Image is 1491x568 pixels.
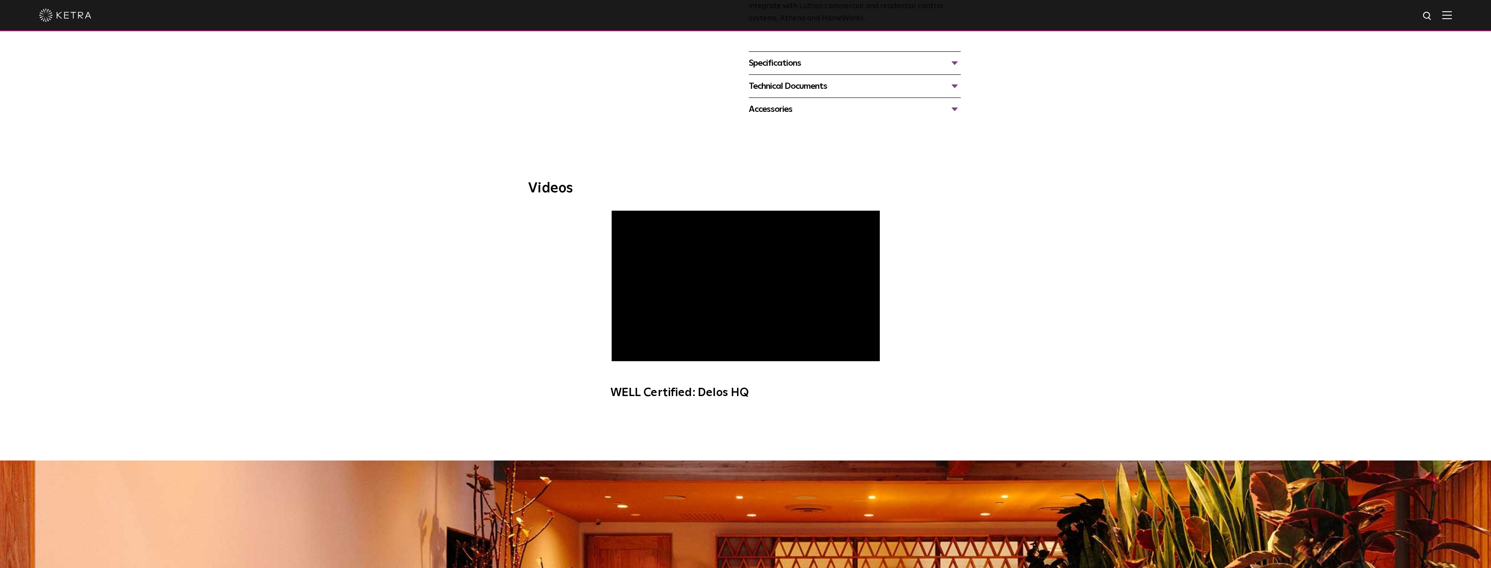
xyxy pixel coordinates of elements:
[749,56,961,70] div: Specifications
[749,102,961,116] div: Accessories
[528,181,963,195] h3: Videos
[1442,11,1452,19] img: Hamburger%20Nav.svg
[39,9,91,22] img: ketra-logo-2019-white
[749,79,961,93] div: Technical Documents
[1422,11,1433,22] img: search icon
